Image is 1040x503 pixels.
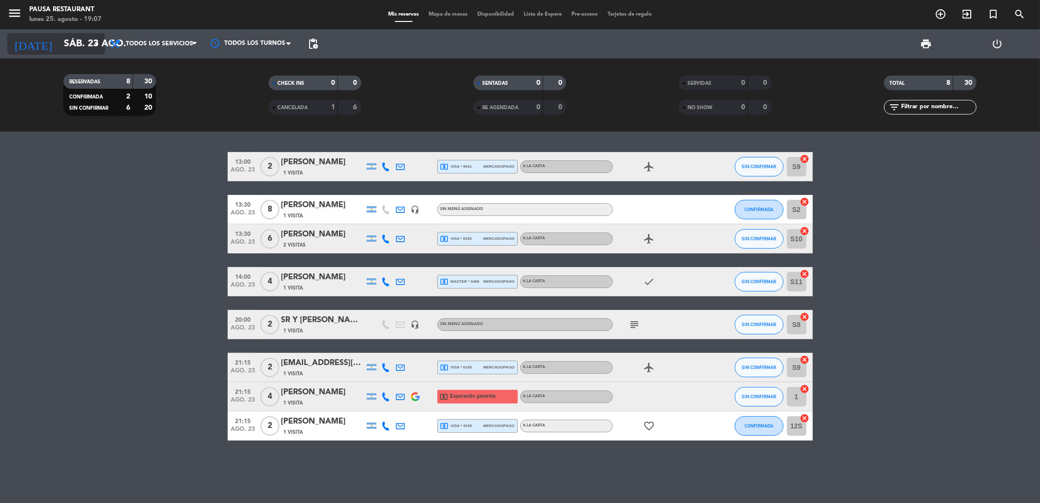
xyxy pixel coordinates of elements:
[411,205,420,214] i: headset_mic
[260,416,279,436] span: 2
[800,355,810,365] i: cancel
[284,284,303,292] span: 1 Visita
[742,394,776,399] span: SIN CONFIRMAR
[800,226,810,236] i: cancel
[440,234,472,243] span: visa * 8392
[800,384,810,394] i: cancel
[284,212,303,220] span: 1 Visita
[745,423,773,428] span: CONFIRMADA
[523,365,546,369] span: A LA CARTA
[735,200,784,219] button: CONFIRMADA
[764,104,769,111] strong: 0
[735,315,784,334] button: SIN CONFIRMAR
[800,312,810,322] i: cancel
[69,95,103,99] span: CONFIRMADA
[231,210,255,221] span: ago. 23
[935,8,946,20] i: add_circle_outline
[231,228,255,239] span: 13:30
[231,386,255,397] span: 21:15
[440,363,449,372] i: local_atm
[231,239,255,250] span: ago. 23
[126,78,130,85] strong: 8
[961,8,973,20] i: exit_to_app
[523,424,546,427] span: A LA CARTA
[281,199,364,212] div: [PERSON_NAME]
[440,422,449,430] i: local_atm
[644,362,655,373] i: airplanemode_active
[962,29,1033,58] div: LOG OUT
[383,12,424,17] span: Mis reservas
[69,79,100,84] span: RESERVADAS
[921,38,932,50] span: print
[277,105,308,110] span: CANCELADA
[964,79,974,86] strong: 30
[440,207,484,211] span: Sin menú asignado
[231,282,255,293] span: ago. 23
[231,397,255,408] span: ago. 23
[536,104,540,111] strong: 0
[231,167,255,178] span: ago. 23
[483,163,514,170] span: mercadopago
[946,79,950,86] strong: 8
[901,102,976,113] input: Filtrar por nombre...
[764,79,769,86] strong: 0
[260,272,279,291] span: 4
[281,156,364,169] div: [PERSON_NAME]
[7,33,59,55] i: [DATE]
[126,104,130,111] strong: 6
[735,358,784,377] button: SIN CONFIRMAR
[260,157,279,176] span: 2
[741,79,745,86] strong: 0
[741,104,745,111] strong: 0
[472,12,519,17] span: Disponibilidad
[281,386,364,399] div: [PERSON_NAME]
[800,269,810,279] i: cancel
[735,229,784,249] button: SIN CONFIRMAR
[260,387,279,406] span: 4
[231,313,255,325] span: 20:00
[558,79,564,86] strong: 0
[450,392,495,400] span: Esperando garantía
[281,228,364,241] div: [PERSON_NAME]
[483,423,514,429] span: mercadopago
[284,370,303,378] span: 1 Visita
[260,200,279,219] span: 8
[353,104,359,111] strong: 6
[800,197,810,207] i: cancel
[29,5,101,15] div: Pausa Restaurant
[687,105,712,110] span: NO SHOW
[991,38,1003,50] i: power_settings_new
[284,327,303,335] span: 1 Visita
[411,320,420,329] i: headset_mic
[644,276,655,288] i: check
[687,81,711,86] span: SERVIDAS
[735,272,784,291] button: SIN CONFIRMAR
[482,81,508,86] span: SENTADAS
[440,363,472,372] span: visa * 6105
[987,8,999,20] i: turned_in_not
[91,38,102,50] i: arrow_drop_down
[231,368,255,379] span: ago. 23
[411,392,420,401] img: google-logo.png
[260,315,279,334] span: 2
[440,234,449,243] i: local_atm
[440,277,449,286] i: local_atm
[281,357,364,369] div: [EMAIL_ADDRESS][DOMAIN_NAME]
[281,271,364,284] div: [PERSON_NAME]
[260,229,279,249] span: 6
[284,399,303,407] span: 1 Visita
[536,79,540,86] strong: 0
[231,426,255,437] span: ago. 23
[644,420,655,432] i: favorite_border
[424,12,472,17] span: Mapa de mesas
[231,415,255,426] span: 21:15
[735,157,784,176] button: SIN CONFIRMAR
[7,6,22,20] i: menu
[735,416,784,436] button: CONFIRMADA
[307,38,319,50] span: pending_actions
[231,271,255,282] span: 14:00
[353,79,359,86] strong: 0
[440,162,449,171] i: local_atm
[558,104,564,111] strong: 0
[735,387,784,406] button: SIN CONFIRMAR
